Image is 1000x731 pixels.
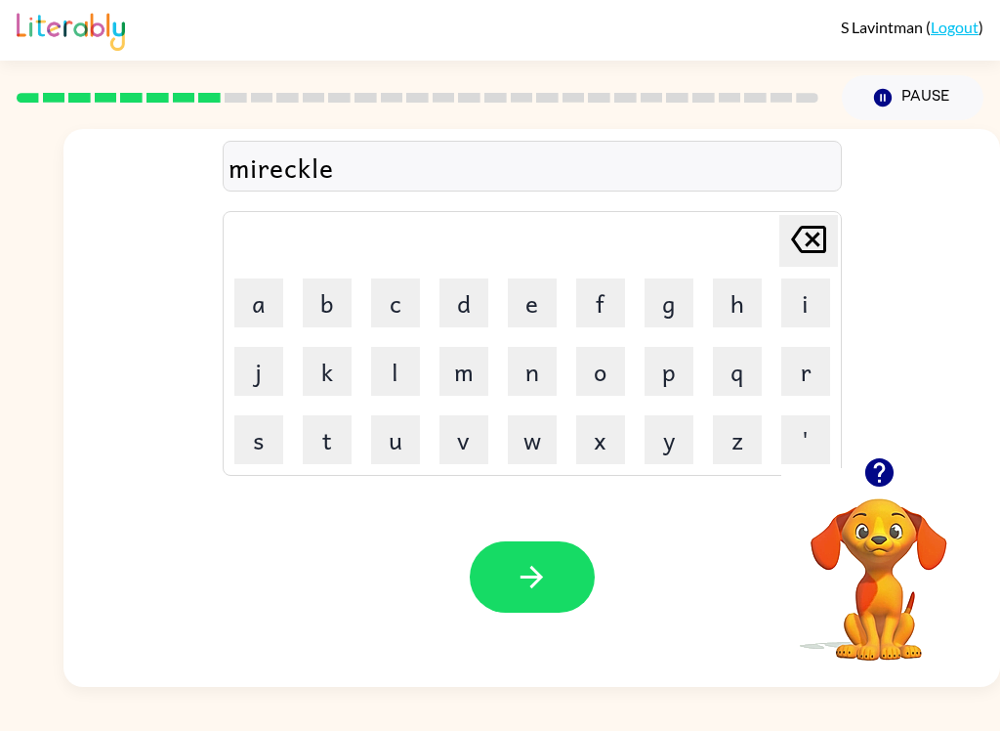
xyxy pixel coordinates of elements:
button: Pause [842,75,983,120]
video: Your browser must support playing .mp4 files to use Literably. Please try using another browser. [781,468,977,664]
button: w [508,415,557,464]
img: Literably [17,8,125,51]
button: n [508,347,557,396]
button: m [439,347,488,396]
div: mireckle [229,147,836,188]
button: q [713,347,762,396]
button: z [713,415,762,464]
span: S Lavintman [841,18,926,36]
button: y [645,415,693,464]
button: e [508,279,557,327]
button: d [439,279,488,327]
button: h [713,279,762,327]
button: k [303,347,352,396]
button: b [303,279,352,327]
a: Logout [931,18,979,36]
button: l [371,347,420,396]
button: a [234,279,283,327]
button: s [234,415,283,464]
button: v [439,415,488,464]
button: p [645,347,693,396]
button: g [645,279,693,327]
button: c [371,279,420,327]
button: x [576,415,625,464]
button: t [303,415,352,464]
button: i [781,279,830,327]
button: r [781,347,830,396]
button: f [576,279,625,327]
button: o [576,347,625,396]
div: ( ) [841,18,983,36]
button: u [371,415,420,464]
button: ' [781,415,830,464]
button: j [234,347,283,396]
